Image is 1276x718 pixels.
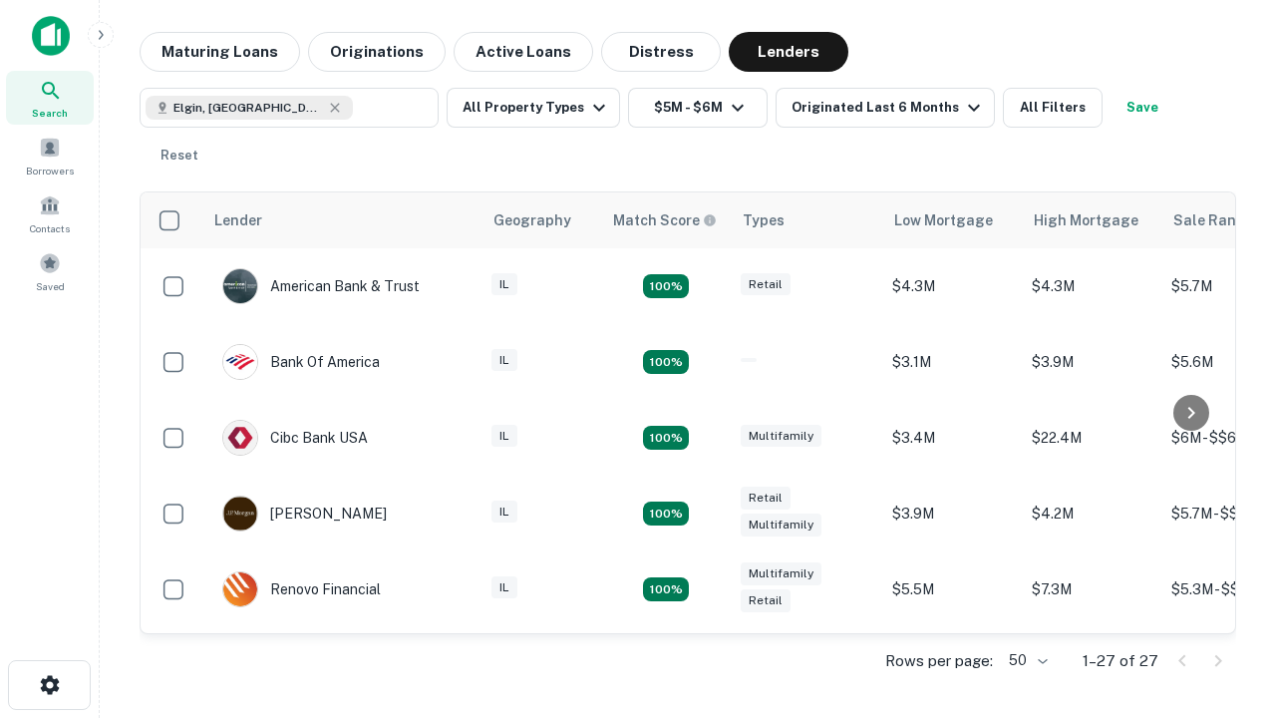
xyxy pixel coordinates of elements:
[173,99,323,117] span: Elgin, [GEOGRAPHIC_DATA], [GEOGRAPHIC_DATA]
[882,248,1022,324] td: $4.3M
[491,349,517,372] div: IL
[882,551,1022,627] td: $5.5M
[643,577,689,601] div: Matching Properties: 4, hasApolloMatch: undefined
[223,572,257,606] img: picture
[741,589,791,612] div: Retail
[1034,208,1138,232] div: High Mortgage
[6,186,94,240] a: Contacts
[1001,646,1051,675] div: 50
[776,88,995,128] button: Originated Last 6 Months
[493,208,571,232] div: Geography
[140,32,300,72] button: Maturing Loans
[613,209,713,231] h6: Match Score
[36,278,65,294] span: Saved
[743,208,785,232] div: Types
[223,269,257,303] img: picture
[894,208,993,232] div: Low Mortgage
[26,163,74,179] span: Borrowers
[223,345,257,379] img: picture
[1022,400,1161,476] td: $22.4M
[741,425,821,448] div: Multifamily
[741,562,821,585] div: Multifamily
[222,496,387,532] div: [PERSON_NAME]
[1083,649,1158,673] p: 1–27 of 27
[643,274,689,298] div: Matching Properties: 7, hasApolloMatch: undefined
[32,105,68,121] span: Search
[601,192,731,248] th: Capitalize uses an advanced AI algorithm to match your search with the best lender. The match sco...
[741,514,821,537] div: Multifamily
[1022,324,1161,400] td: $3.9M
[491,576,517,599] div: IL
[222,571,381,607] div: Renovo Financial
[202,192,481,248] th: Lender
[214,208,262,232] div: Lender
[628,88,768,128] button: $5M - $6M
[882,400,1022,476] td: $3.4M
[1176,495,1276,590] iframe: Chat Widget
[729,32,848,72] button: Lenders
[885,649,993,673] p: Rows per page:
[1003,88,1103,128] button: All Filters
[491,425,517,448] div: IL
[30,220,70,236] span: Contacts
[447,88,620,128] button: All Property Types
[491,273,517,296] div: IL
[643,502,689,526] div: Matching Properties: 4, hasApolloMatch: undefined
[792,96,986,120] div: Originated Last 6 Months
[1022,551,1161,627] td: $7.3M
[1111,88,1174,128] button: Save your search to get updates of matches that match your search criteria.
[1022,192,1161,248] th: High Mortgage
[613,209,717,231] div: Capitalize uses an advanced AI algorithm to match your search with the best lender. The match sco...
[882,627,1022,703] td: $2.2M
[731,192,882,248] th: Types
[222,420,368,456] div: Cibc Bank USA
[6,71,94,125] a: Search
[222,268,420,304] div: American Bank & Trust
[223,497,257,531] img: picture
[491,501,517,524] div: IL
[481,192,601,248] th: Geography
[741,273,791,296] div: Retail
[6,244,94,298] a: Saved
[1022,248,1161,324] td: $4.3M
[222,344,380,380] div: Bank Of America
[882,192,1022,248] th: Low Mortgage
[643,350,689,374] div: Matching Properties: 4, hasApolloMatch: undefined
[601,32,721,72] button: Distress
[148,136,211,176] button: Reset
[454,32,593,72] button: Active Loans
[882,476,1022,551] td: $3.9M
[6,129,94,182] a: Borrowers
[32,16,70,56] img: capitalize-icon.png
[1022,476,1161,551] td: $4.2M
[882,324,1022,400] td: $3.1M
[308,32,446,72] button: Originations
[223,421,257,455] img: picture
[643,426,689,450] div: Matching Properties: 4, hasApolloMatch: undefined
[741,487,791,510] div: Retail
[1022,627,1161,703] td: $3.1M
